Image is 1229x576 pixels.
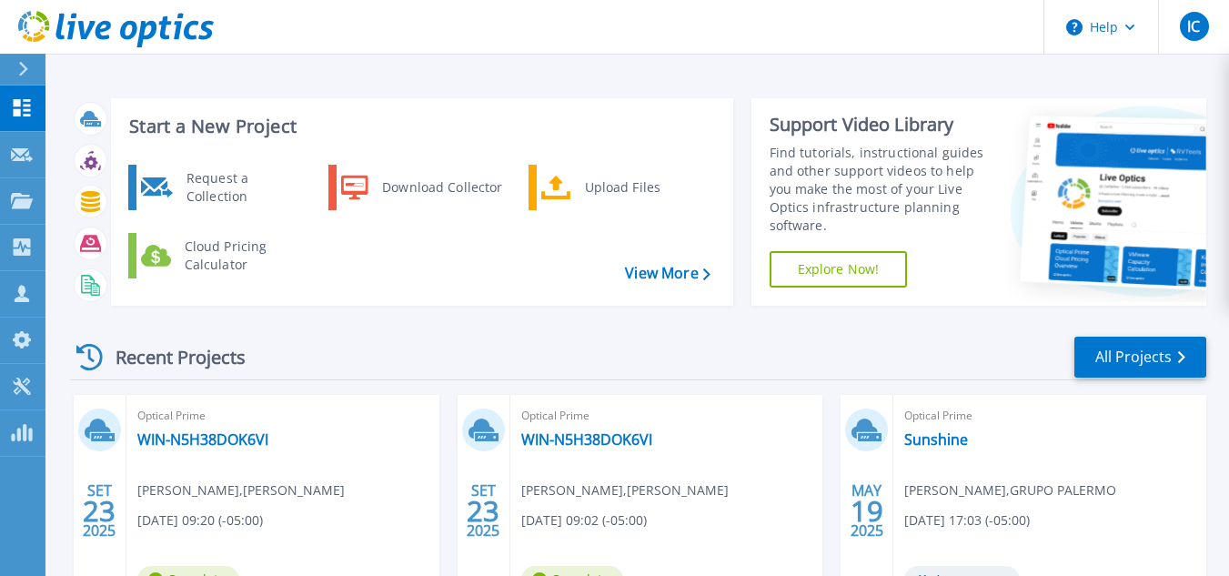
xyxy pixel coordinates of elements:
[70,335,270,379] div: Recent Projects
[128,165,315,210] a: Request a Collection
[770,144,996,235] div: Find tutorials, instructional guides and other support videos to help you make the most of your L...
[83,503,116,519] span: 23
[851,503,883,519] span: 19
[521,510,647,531] span: [DATE] 09:02 (-05:00)
[770,251,908,288] a: Explore Now!
[176,237,310,274] div: Cloud Pricing Calculator
[137,510,263,531] span: [DATE] 09:20 (-05:00)
[466,478,500,544] div: SET 2025
[904,406,1195,426] span: Optical Prime
[467,503,499,519] span: 23
[137,480,345,500] span: [PERSON_NAME] , [PERSON_NAME]
[177,169,310,206] div: Request a Collection
[770,113,996,136] div: Support Video Library
[82,478,116,544] div: SET 2025
[625,265,710,282] a: View More
[904,480,1116,500] span: [PERSON_NAME] , GRUPO PALERMO
[373,169,510,206] div: Download Collector
[576,169,710,206] div: Upload Files
[137,406,428,426] span: Optical Prime
[521,430,652,449] a: WIN-N5H38DOK6VI
[1074,337,1206,378] a: All Projects
[328,165,515,210] a: Download Collector
[1187,19,1200,34] span: IC
[904,430,968,449] a: Sunshine
[529,165,715,210] a: Upload Files
[129,116,710,136] h3: Start a New Project
[904,510,1030,531] span: [DATE] 17:03 (-05:00)
[521,406,812,426] span: Optical Prime
[137,430,268,449] a: WIN-N5H38DOK6VI
[521,480,729,500] span: [PERSON_NAME] , [PERSON_NAME]
[128,233,315,278] a: Cloud Pricing Calculator
[850,478,884,544] div: MAY 2025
